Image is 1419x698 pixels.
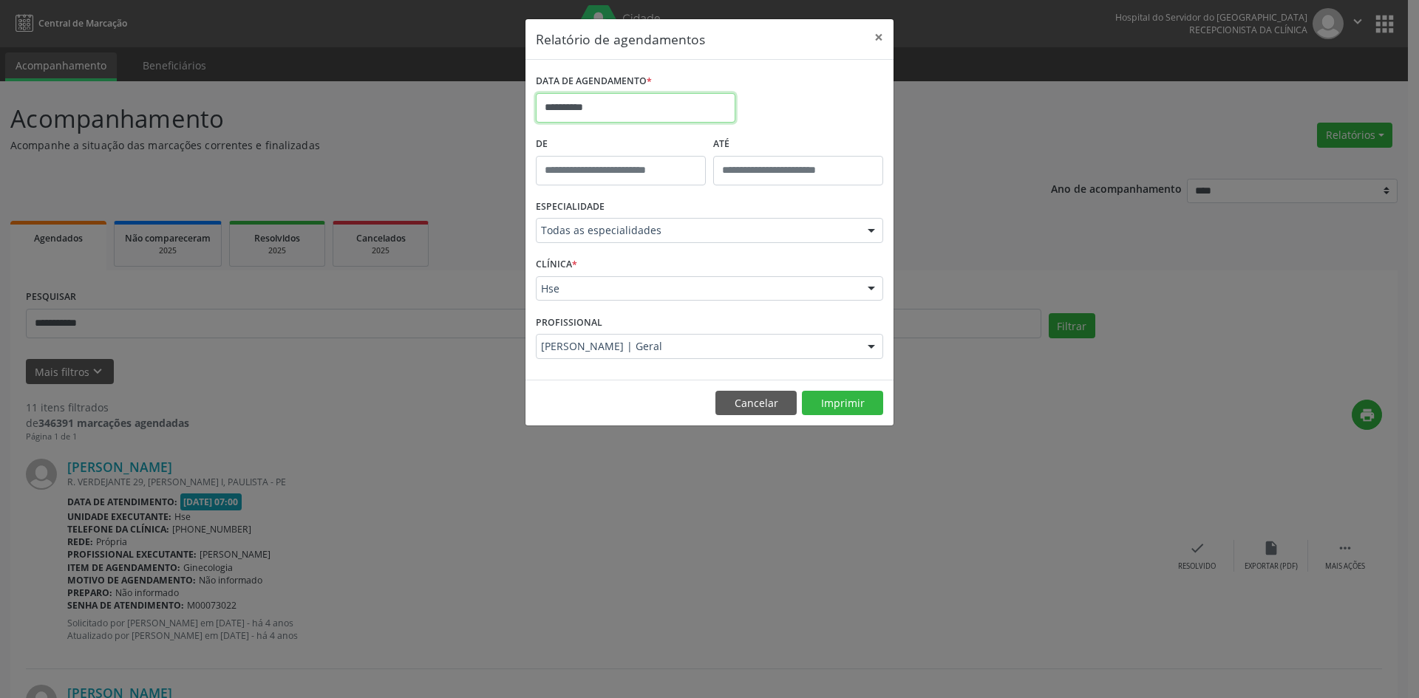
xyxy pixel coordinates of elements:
label: ATÉ [713,133,883,156]
span: [PERSON_NAME] | Geral [541,339,853,354]
label: CLÍNICA [536,253,577,276]
span: Todas as especialidades [541,223,853,238]
button: Close [864,19,894,55]
label: DATA DE AGENDAMENTO [536,70,652,93]
span: Hse [541,281,853,296]
label: ESPECIALIDADE [536,196,605,219]
button: Imprimir [802,391,883,416]
button: Cancelar [715,391,797,416]
label: PROFISSIONAL [536,311,602,334]
h5: Relatório de agendamentos [536,30,705,49]
label: De [536,133,706,156]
